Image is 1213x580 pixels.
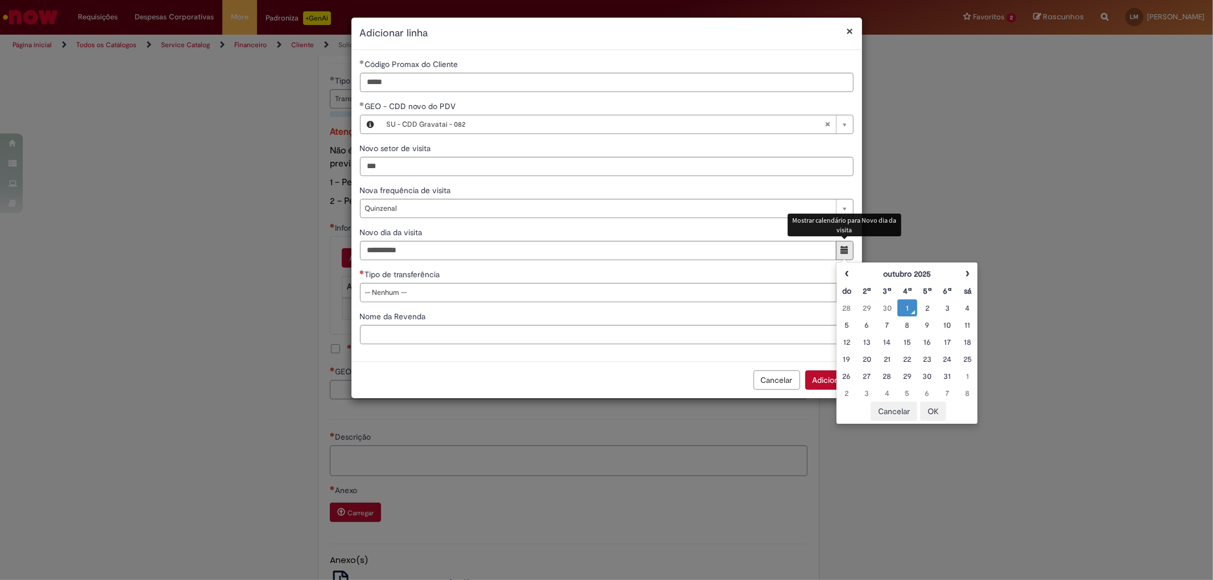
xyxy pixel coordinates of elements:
[880,336,894,348] div: 14 October 2025 Tuesday
[857,265,958,282] th: outubro 2025. Alternar mês
[839,370,854,382] div: 26 October 2025 Sunday
[961,302,975,314] div: 04 October 2025 Saturday
[961,387,975,399] div: 08 November 2025 Saturday
[897,282,917,299] th: Quarta-feira
[360,26,854,41] h2: Adicionar linha
[360,60,365,64] span: Obrigatório Preenchido
[920,353,934,365] div: 23 October 2025 Thursday
[360,227,425,237] span: Novo dia da visita
[837,265,856,282] th: Mês anterior
[360,311,428,322] span: Nome da Revenda
[365,283,830,302] span: -- Nenhum --
[961,319,975,331] div: 11 October 2025 Saturday
[880,387,894,399] div: 04 November 2025 Tuesday
[857,282,877,299] th: Segunda-feira
[920,370,934,382] div: 30 October 2025 Thursday
[860,353,874,365] div: 20 October 2025 Monday
[361,115,381,133] button: GEO - CDD novo do PDV, Visualizar este registro SU - CDD Gravatai - 082
[900,336,914,348] div: 15 October 2025 Wednesday
[860,336,874,348] div: 13 October 2025 Monday
[900,370,914,382] div: 29 October 2025 Wednesday
[920,336,934,348] div: 16 October 2025 Thursday
[754,370,800,390] button: Cancelar
[958,265,978,282] th: Próximo mês
[917,282,937,299] th: Quinta-feira
[900,353,914,365] div: 22 October 2025 Wednesday
[836,241,854,260] button: Mostrar calendário para Novo dia da visita
[839,336,854,348] div: 12 October 2025 Sunday
[920,387,934,399] div: 06 November 2025 Thursday
[819,115,836,133] abbr: Limpar campo GEO - CDD novo do PDV
[365,269,442,279] span: Tipo de transferência
[387,115,825,133] span: SU - CDD Gravatai - 082
[940,336,954,348] div: 17 October 2025 Friday
[839,302,854,314] div: 28 September 2025 Sunday
[836,262,978,424] div: Escolher data
[381,115,853,133] a: SU - CDD Gravatai - 082Limpar campo GEO - CDD novo do PDV
[365,101,458,111] span: Necessários - GEO - CDD novo do PDV
[839,387,854,399] div: 02 November 2025 Sunday
[839,353,854,365] div: 19 October 2025 Sunday
[837,282,856,299] th: Domingo
[360,270,365,274] span: Necessários
[788,214,901,236] div: Mostrar calendário para Novo dia da visita
[958,282,978,299] th: Sábado
[940,370,954,382] div: 31 October 2025 Friday
[940,387,954,399] div: 07 November 2025 Friday
[900,387,914,399] div: 05 November 2025 Wednesday
[805,370,854,390] button: Adicionar
[920,319,934,331] div: 09 October 2025 Thursday
[940,319,954,331] div: 10 October 2025 Friday
[360,102,365,106] span: Obrigatório Preenchido
[360,185,453,195] span: Nova frequência de visita
[920,402,946,421] button: OK
[360,241,837,260] input: Novo dia da visita
[360,157,854,176] input: Novo setor de visita
[900,319,914,331] div: 08 October 2025 Wednesday
[880,370,894,382] div: 28 October 2025 Tuesday
[937,282,957,299] th: Sexta-feira
[940,353,954,365] div: 24 October 2025 Friday
[900,302,914,314] div: O seletor de data foi aberto.01 October 2025 Wednesday
[365,59,461,69] span: Código Promax do Cliente
[847,25,854,37] button: Fechar modal
[940,302,954,314] div: 03 October 2025 Friday
[920,302,934,314] div: 02 October 2025 Thursday
[961,336,975,348] div: 18 October 2025 Saturday
[880,302,894,314] div: 30 September 2025 Tuesday
[880,353,894,365] div: 21 October 2025 Tuesday
[961,353,975,365] div: 25 October 2025 Saturday
[360,143,433,153] span: Novo setor de visita
[961,370,975,382] div: 01 November 2025 Saturday
[871,402,917,421] button: Cancelar
[360,73,854,92] input: Código Promax do Cliente
[877,282,897,299] th: Terça-feira
[365,199,830,218] span: Quinzenal
[860,302,874,314] div: 29 September 2025 Monday
[360,325,854,344] input: Nome da Revenda
[860,387,874,399] div: 03 November 2025 Monday
[860,319,874,331] div: 06 October 2025 Monday
[880,319,894,331] div: 07 October 2025 Tuesday
[860,370,874,382] div: 27 October 2025 Monday
[839,319,854,331] div: 05 October 2025 Sunday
